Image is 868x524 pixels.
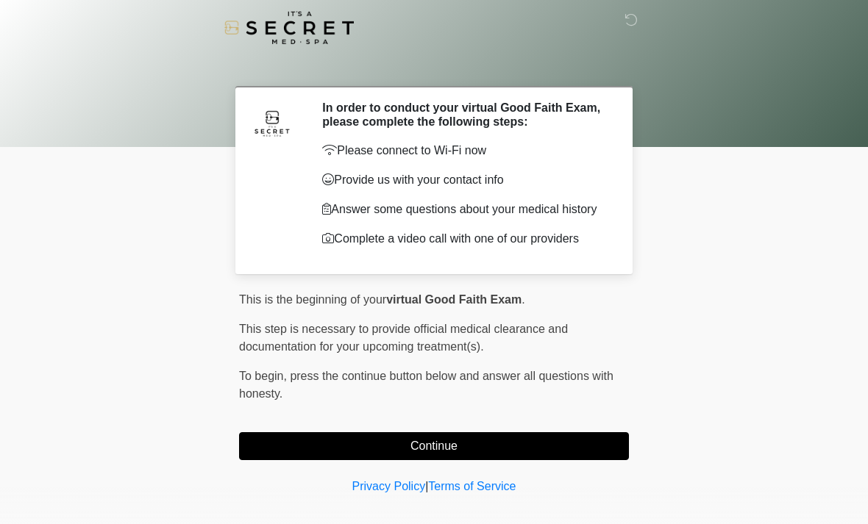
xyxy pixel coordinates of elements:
h2: In order to conduct your virtual Good Faith Exam, please complete the following steps: [322,101,607,129]
a: | [425,480,428,492]
p: Answer some questions about your medical history [322,201,607,218]
h1: ‎ ‎ [228,53,640,80]
a: Privacy Policy [352,480,426,492]
span: press the continue button below and answer all questions with honesty. [239,370,613,400]
p: Provide us with your contact info [322,171,607,189]
p: Complete a video call with one of our providers [322,230,607,248]
span: This is the beginning of your [239,293,386,306]
span: . [522,293,524,306]
strong: virtual Good Faith Exam [386,293,522,306]
p: Please connect to Wi-Fi now [322,142,607,159]
span: To begin, [239,370,290,382]
img: It's A Secret Med Spa Logo [224,11,354,44]
a: Terms of Service [428,480,516,492]
button: Continue [239,432,629,460]
span: This step is necessary to provide official medical clearance and documentation for your upcoming ... [239,323,568,353]
img: Agent Avatar [250,101,294,145]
